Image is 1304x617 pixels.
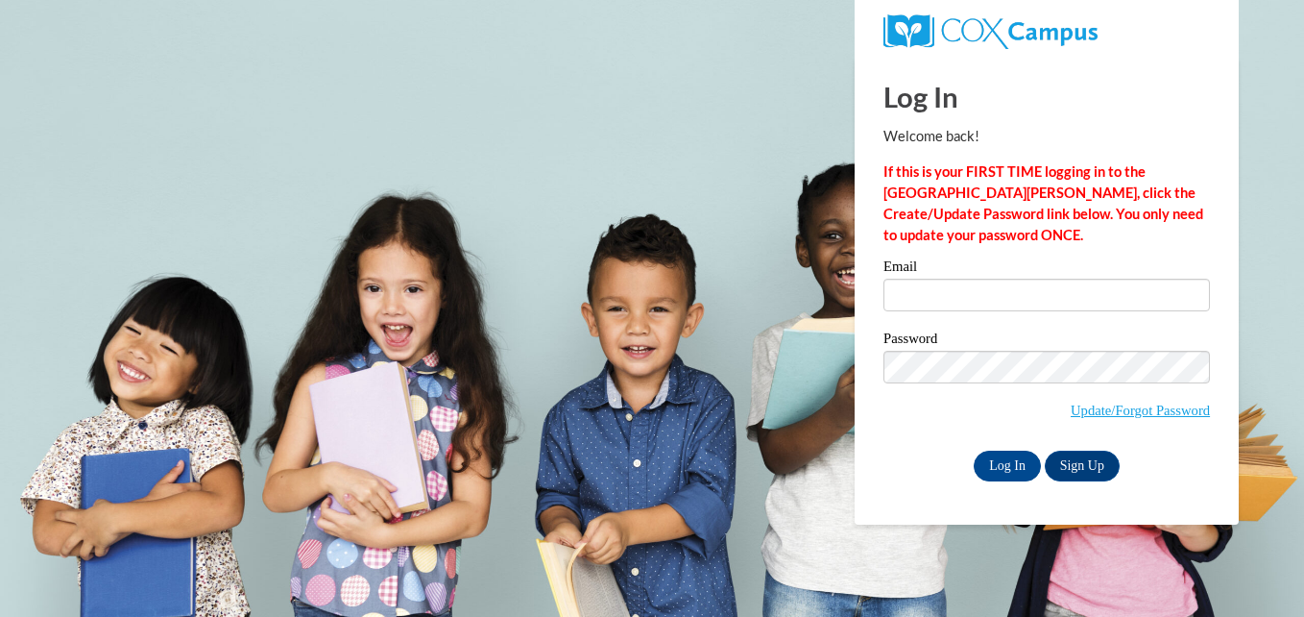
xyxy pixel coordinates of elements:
[1045,451,1120,481] a: Sign Up
[883,77,1210,116] h1: Log In
[1071,403,1210,418] a: Update/Forgot Password
[883,259,1210,279] label: Email
[883,22,1098,38] a: COX Campus
[883,14,1098,49] img: COX Campus
[883,163,1203,243] strong: If this is your FIRST TIME logging in to the [GEOGRAPHIC_DATA][PERSON_NAME], click the Create/Upd...
[883,332,1210,351] label: Password
[883,126,1210,147] p: Welcome back!
[974,451,1041,481] input: Log In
